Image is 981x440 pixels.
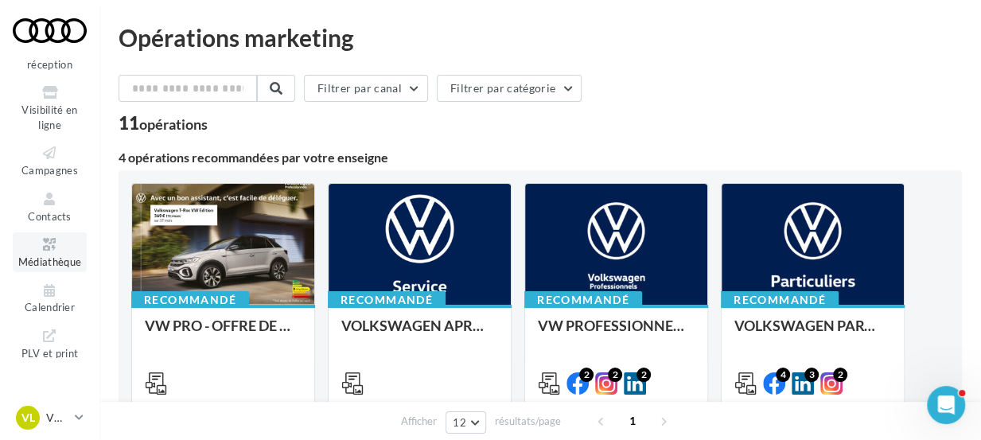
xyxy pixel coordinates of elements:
[304,75,428,102] button: Filtrer par canal
[927,386,965,424] iframe: Intercom live chat
[13,324,87,393] a: PLV et print personnalisable
[341,317,498,349] div: VOLKSWAGEN APRES-VENTE
[119,25,962,49] div: Opérations marketing
[119,115,208,132] div: 11
[25,302,75,314] span: Calendrier
[776,368,790,382] div: 4
[804,368,819,382] div: 3
[636,368,651,382] div: 2
[833,368,847,382] div: 2
[131,291,249,309] div: Recommandé
[608,368,622,382] div: 2
[21,103,77,131] span: Visibilité en ligne
[453,416,466,429] span: 12
[538,317,695,349] div: VW PROFESSIONNELS
[446,411,486,434] button: 12
[721,291,839,309] div: Recommandé
[145,317,302,349] div: VW PRO - OFFRE DE SEPTEMBRE 25
[18,255,82,268] span: Médiathèque
[28,210,72,223] span: Contacts
[13,403,87,433] a: VL VW LAON
[13,278,87,317] a: Calendrier
[20,344,80,389] span: PLV et print personnalisable
[139,117,208,131] div: opérations
[13,232,87,271] a: Médiathèque
[620,408,645,434] span: 1
[13,141,87,180] a: Campagnes
[13,187,87,226] a: Contacts
[119,151,962,164] div: 4 opérations recommandées par votre enseigne
[495,414,561,429] span: résultats/page
[401,414,437,429] span: Afficher
[524,291,642,309] div: Recommandé
[21,164,78,177] span: Campagnes
[328,291,446,309] div: Recommandé
[21,410,35,426] span: VL
[579,368,594,382] div: 2
[13,80,87,134] a: Visibilité en ligne
[46,410,68,426] p: VW LAON
[437,75,582,102] button: Filtrer par catégorie
[734,317,891,349] div: VOLKSWAGEN PARTICULIER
